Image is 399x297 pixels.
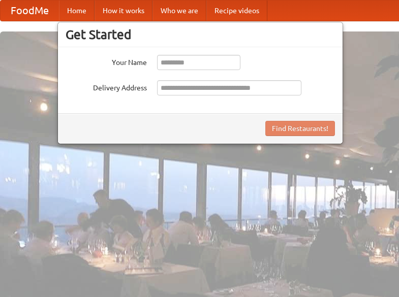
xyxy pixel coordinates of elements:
[66,55,147,68] label: Your Name
[59,1,95,21] a: Home
[66,80,147,93] label: Delivery Address
[206,1,267,21] a: Recipe videos
[265,121,335,136] button: Find Restaurants!
[95,1,152,21] a: How it works
[66,27,335,42] h3: Get Started
[152,1,206,21] a: Who we are
[1,1,59,21] a: FoodMe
